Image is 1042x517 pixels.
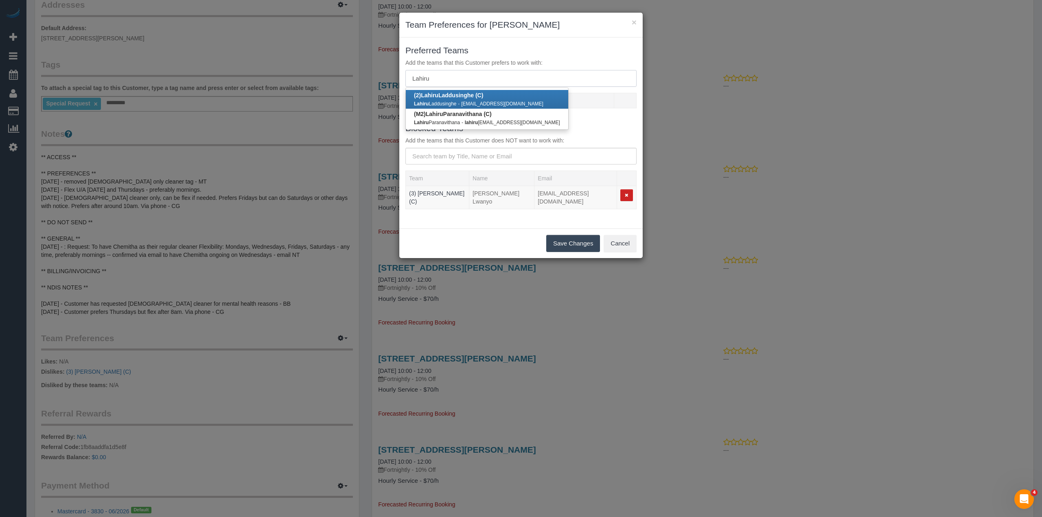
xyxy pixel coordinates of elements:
small: - [462,120,463,125]
input: Search team by Title, Name or Email [405,148,637,164]
b: (2) Laddusinghe (C) [414,92,483,99]
th: Name [469,171,534,186]
input: Search team by Title, Name or Email [405,70,637,87]
a: (M2)LahiruParanavithana (C) LahiruParanavithana - lahiru[EMAIL_ADDRESS][DOMAIN_NAME] [406,109,568,127]
th: Email [534,171,617,186]
small: [EMAIL_ADDRESS][DOMAIN_NAME] [465,120,560,125]
a: (3) [PERSON_NAME] (C) [409,190,464,205]
h3: Preferred Teams [405,46,637,55]
strong: Lahiru [414,101,429,107]
button: × [632,18,637,26]
small: - [458,101,460,107]
b: (M2) Paranavithana (C) [414,111,492,117]
td: Team [406,186,469,209]
p: Add the teams that this Customer prefers to work with: [405,59,637,67]
a: (2)LahiruLaddusinghe (C) LahiruLaddusinghe - [EMAIL_ADDRESS][DOMAIN_NAME] [406,90,568,109]
small: Paranavithana [414,120,460,125]
span: 4 [1031,489,1038,496]
small: [EMAIL_ADDRESS][DOMAIN_NAME] [461,101,543,107]
small: Laddusinghe [414,101,456,107]
td: Name [469,186,534,209]
h3: Team Preferences for [PERSON_NAME] [405,19,637,31]
strong: Lahiru [421,92,438,99]
iframe: Intercom live chat [1014,489,1034,509]
button: Cancel [604,235,637,252]
button: Save Changes [546,235,600,252]
strong: lahiru [465,120,478,125]
sui-modal: Team Preferences for Flavia Correa [399,13,643,258]
th: Email [545,93,614,108]
strong: Lahiru [426,111,443,117]
td: Email [534,186,617,209]
strong: Lahiru [414,120,429,125]
th: Team [406,171,469,186]
p: Add the teams that this Customer does NOT want to work with: [405,136,637,145]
